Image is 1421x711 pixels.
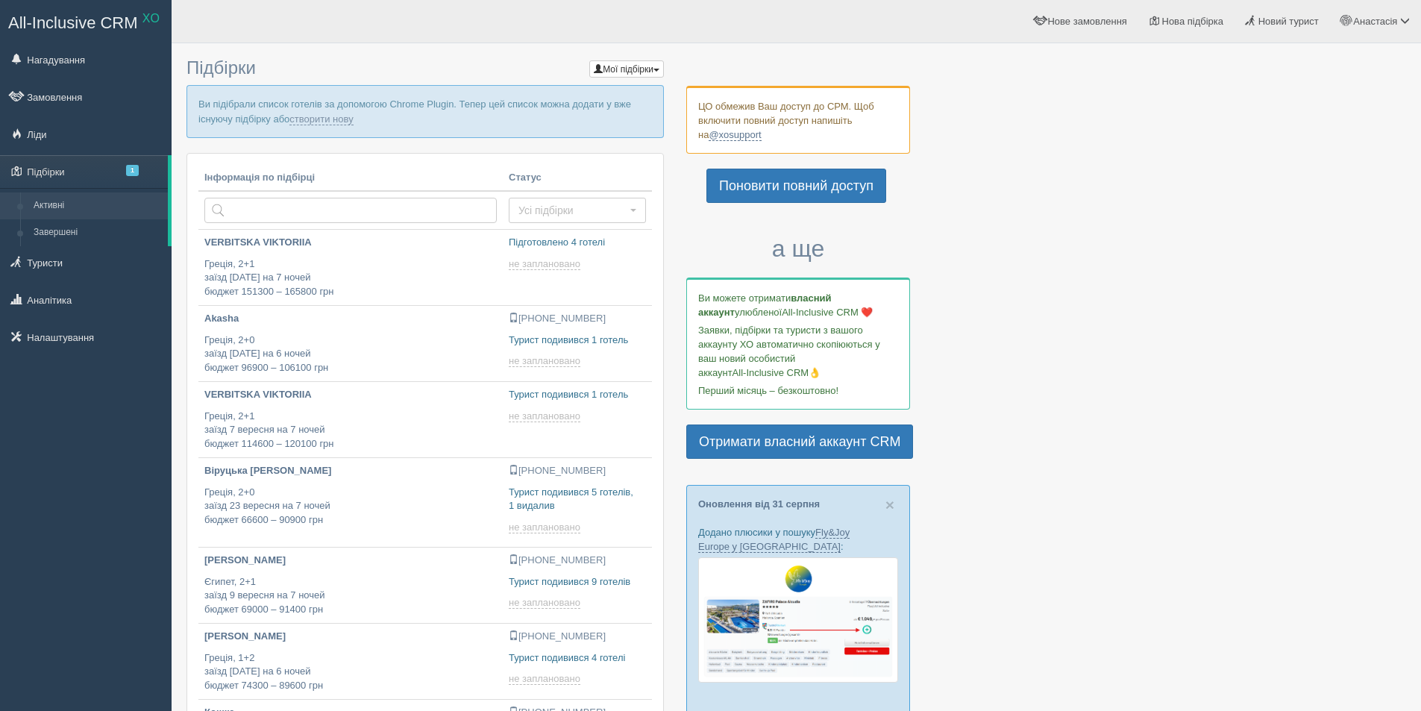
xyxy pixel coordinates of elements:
[518,203,627,218] span: Усі підбірки
[706,169,886,203] a: Поновити повний доступ
[698,291,898,319] p: Ви можете отримати улюбленої
[589,60,664,78] button: Мої підбірки
[204,486,497,527] p: Греція, 2+0 заїзд 23 вересня на 7 ночей бюджет 66600 – 90900 грн
[686,236,910,262] h3: а ще
[709,129,761,141] a: @xosupport
[204,410,497,451] p: Греція, 2+1 заїзд 7 вересня на 7 ночей бюджет 114600 – 120100 грн
[698,323,898,380] p: Заявки, підбірки та туристи з вашого аккаунту ХО автоматично скопіюються у ваш новий особистий ак...
[198,165,503,192] th: Інформація по підбірці
[698,383,898,398] p: Перший місяць – безкоштовно!
[126,165,139,176] span: 1
[8,13,138,32] span: All-Inclusive CRM
[698,527,850,553] a: Fly&Joy Europe у [GEOGRAPHIC_DATA]
[198,230,503,305] a: VERBITSKA VIKTORIIA Греція, 2+1заїзд [DATE] на 7 ночейбюджет 151300 – 165800 грн
[27,219,168,246] a: Завершені
[686,86,910,154] div: ЦО обмежив Ваш доступ до СРМ. Щоб включити повний доступ напишіть на
[509,630,646,644] p: [PHONE_NUMBER]
[204,630,497,644] p: [PERSON_NAME]
[509,312,646,326] p: [PHONE_NUMBER]
[198,548,503,623] a: [PERSON_NAME] Єгипет, 2+1заїзд 9 вересня на 7 ночейбюджет 69000 – 91400 грн
[503,165,652,192] th: Статус
[509,673,580,685] span: не заплановано
[698,557,898,683] img: fly-joy-de-proposal-crm-for-travel-agency.png
[204,575,497,617] p: Єгипет, 2+1 заїзд 9 вересня на 7 ночей бюджет 69000 – 91400 грн
[509,486,646,513] p: Турист подивився 5 готелів, 1 видалив
[1,1,171,42] a: All-Inclusive CRM XO
[509,464,646,478] p: [PHONE_NUMBER]
[204,333,497,375] p: Греція, 2+0 заїзд [DATE] на 6 ночей бюджет 96900 – 106100 грн
[142,12,160,25] sup: XO
[1047,16,1126,27] span: Нове замовлення
[509,355,583,367] a: не заплановано
[509,575,646,589] p: Турист подивився 9 готелів
[204,198,497,223] input: Пошук за країною або туристом
[509,554,646,568] p: [PHONE_NUMBER]
[509,258,583,270] a: не заплановано
[509,388,646,402] p: Турист подивився 1 готель
[204,236,497,250] p: VERBITSKA VIKTORIIA
[509,673,583,685] a: не заплановано
[198,458,503,547] a: Віруцька [PERSON_NAME] Греція, 2+0заїзд 23 вересня на 7 ночейбюджет 66600 – 90900 грн
[198,306,503,381] a: Akasha Греція, 2+0заїзд [DATE] на 6 ночейбюджет 96900 – 106100 грн
[509,597,583,609] a: не заплановано
[204,388,497,402] p: VERBITSKA VIKTORIIA
[509,410,583,422] a: не заплановано
[698,292,832,318] b: власний аккаунт
[27,192,168,219] a: Активні
[509,410,580,422] span: не заплановано
[186,57,256,78] span: Підбірки
[509,236,646,250] p: Підготовлено 4 готелі
[186,85,664,137] p: Ви підібрали список готелів за допомогою Chrome Plugin. Тепер цей список можна додати у вже існую...
[204,554,497,568] p: [PERSON_NAME]
[1258,16,1319,27] span: Новий турист
[509,521,583,533] a: не заплановано
[204,464,497,478] p: Віруцька [PERSON_NAME]
[686,425,913,459] a: Отримати власний аккаунт CRM
[509,355,580,367] span: не заплановано
[198,382,503,457] a: VERBITSKA VIKTORIIA Греція, 2+1заїзд 7 вересня на 7 ночейбюджет 114600 – 120100 грн
[509,333,646,348] p: Турист подивився 1 готель
[885,496,894,513] span: ×
[509,258,580,270] span: не заплановано
[1162,16,1224,27] span: Нова підбірка
[509,198,646,223] button: Усі підбірки
[198,624,503,699] a: [PERSON_NAME] Греція, 1+2заїзд [DATE] на 6 ночейбюджет 74300 – 89600 грн
[1353,16,1397,27] span: Анастасія
[204,312,497,326] p: Akasha
[509,521,580,533] span: не заплановано
[204,257,497,299] p: Греція, 2+1 заїзд [DATE] на 7 ночей бюджет 151300 – 165800 грн
[204,651,497,693] p: Греція, 1+2 заїзд [DATE] на 6 ночей бюджет 74300 – 89600 грн
[698,525,898,554] p: Додано плюсики у пошуку :
[509,651,646,665] p: Турист подивився 4 готелі
[509,597,580,609] span: не заплановано
[733,367,821,378] span: All-Inclusive CRM👌
[782,307,873,318] span: All-Inclusive CRM ❤️
[698,498,820,510] a: Оновлення від 31 серпня
[885,497,894,513] button: Close
[289,113,353,125] a: створити нову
